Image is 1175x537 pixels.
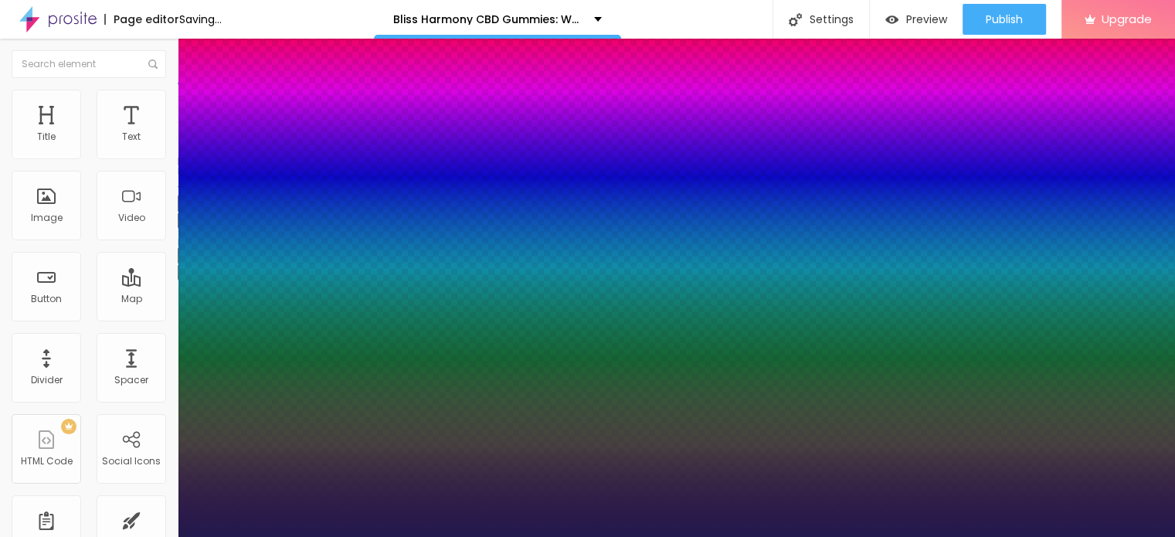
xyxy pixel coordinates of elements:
div: Map [121,294,142,304]
div: Text [122,131,141,142]
div: Social Icons [102,456,161,467]
span: Publish [986,13,1023,25]
img: Icone [148,59,158,69]
button: Publish [963,4,1046,35]
div: Divider [31,375,63,386]
div: Page editor [104,14,179,25]
img: Icone [789,13,802,26]
div: Saving... [179,14,222,25]
input: Search element [12,50,166,78]
div: Image [31,212,63,223]
p: Bliss Harmony CBD Gummies: We Tested It for 90 Days — the Real Science Behind [393,14,582,25]
div: Title [37,131,56,142]
img: view-1.svg [885,13,898,26]
span: Preview [906,13,947,25]
button: Preview [870,4,963,35]
div: Spacer [114,375,148,386]
span: Upgrade [1102,12,1152,25]
div: HTML Code [21,456,73,467]
div: Button [31,294,62,304]
div: Video [118,212,145,223]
